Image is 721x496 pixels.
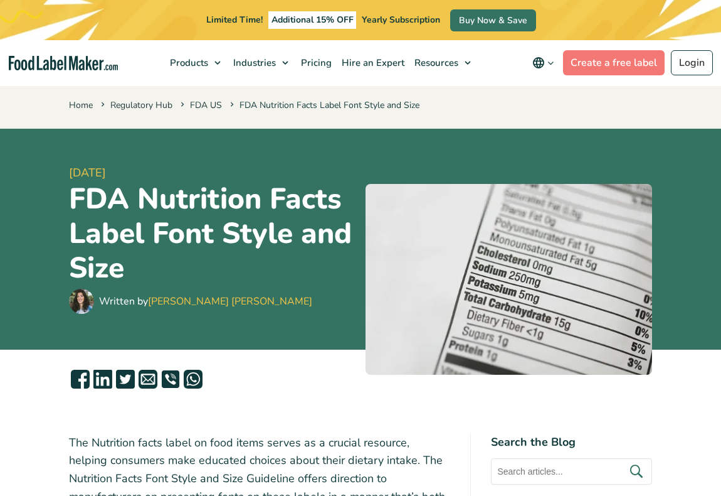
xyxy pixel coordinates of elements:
a: Resources [408,40,477,85]
span: Industries [229,57,277,69]
input: Search articles... [491,458,652,485]
span: Resources [411,57,460,69]
h1: FDA Nutrition Facts Label Font Style and Size [69,181,355,286]
a: Home [69,99,93,111]
span: FDA Nutrition Facts Label Font Style and Size [228,99,419,111]
a: Regulatory Hub [110,99,172,111]
span: [DATE] [69,164,355,181]
a: Products [164,40,227,85]
span: Limited Time! [206,14,263,26]
a: Pricing [295,40,335,85]
span: Pricing [297,57,333,69]
a: Login [671,50,713,75]
a: Create a free label [563,50,665,75]
span: Additional 15% OFF [268,11,357,29]
span: Yearly Subscription [362,14,440,26]
span: Hire an Expert [338,57,406,69]
div: Written by [99,294,312,309]
a: [PERSON_NAME] [PERSON_NAME] [148,294,312,308]
h4: Search the Blog [491,434,652,451]
a: Hire an Expert [335,40,408,85]
span: Products [166,57,209,69]
a: Buy Now & Save [450,9,536,31]
a: Industries [227,40,295,85]
img: Maria Abi Hanna - Food Label Maker [69,289,94,314]
a: FDA US [190,99,222,111]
